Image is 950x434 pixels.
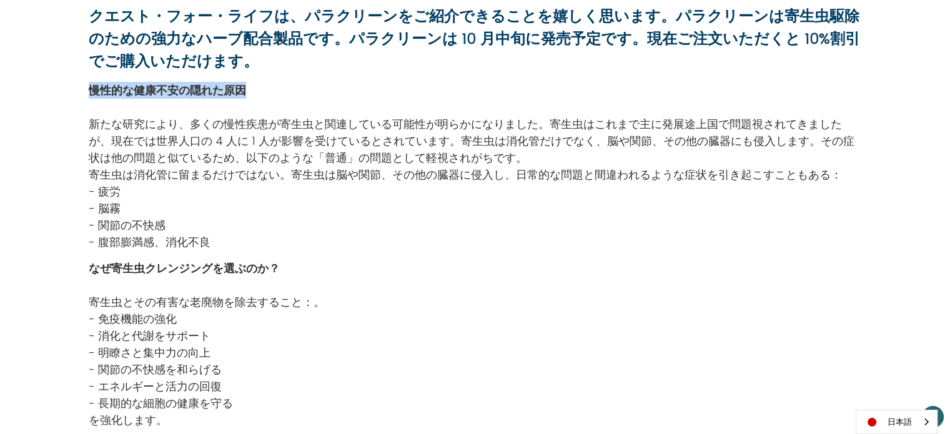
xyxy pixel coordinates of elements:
aside: Language selected: 日本語 [856,410,938,434]
p: - 関節の不快感を和らげる [89,361,861,378]
p: - 免疫機能の強化 [89,310,861,327]
strong: なぜ寄生虫クレンジングを選ぶのか？ [89,260,280,276]
p: - 脳霧 [89,200,861,217]
p: 新たな研究により、多くの慢性疾患が寄生虫と関連している可能性が明らかになりました。寄生虫はこれまで主に発展途上国で問題視されてきましたが、現在では世界人口の 4 人に 1 人が影響を受けていると... [89,116,861,166]
p: - エネルギーと活力の回復 [89,378,861,395]
p: - 腹部膨満感、消化不良 [89,234,861,250]
p: - 明瞭さと集中力の向上 [89,344,861,361]
div: Language [856,410,938,434]
p: 寄生虫とその有害な老廃物を除去すること：。 [89,293,861,310]
p: - 長期的な細胞の健康を守る を強化します。 [89,395,861,428]
p: 寄生虫は消化管に留まるだけではない。寄生虫は脳や関節、その他の臓器に侵入し、日常的な問題と間違われるような症状を引き起こすこともある： [89,166,861,183]
strong: クエスト・フォー・ライフは、パラクリーンをご紹介できることを嬉しく思います。パラクリーンは寄生虫駆除のための強力なハーブ配合製品です。パラクリーンは 10 月中旬に発売予定です。現在ご注文いただ... [89,6,860,71]
a: 日本語 [856,410,937,433]
p: - 消化と代謝をサポート [89,327,861,344]
strong: 慢性的な健康不安の隠れた原因 [89,82,246,98]
p: - 関節の不快感 [89,217,861,234]
p: - 疲労 [89,183,861,200]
